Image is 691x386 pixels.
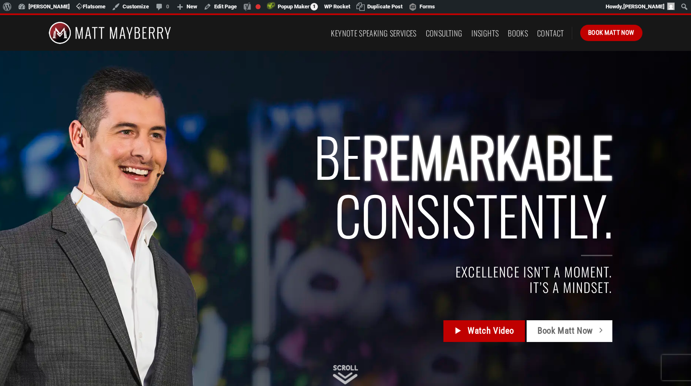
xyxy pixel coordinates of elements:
a: Book Matt Now [527,320,612,342]
h4: EXCELLENCE ISN’T A MOMENT. [115,264,612,280]
a: Insights [471,26,499,41]
img: Scroll Down [333,365,358,384]
span: Book Matt Now [537,324,593,338]
span: Book Matt Now [588,28,635,38]
h2: BE [115,127,612,244]
div: Focus keyphrase not set [256,4,261,9]
h4: IT’S A MINDSET. [115,280,612,295]
span: [PERSON_NAME] [623,3,665,10]
a: Contact [537,26,564,41]
span: REMARKABLE [362,116,612,195]
a: Books [508,26,528,41]
img: Matt Mayberry [49,15,171,51]
span: Consistently. [335,175,612,254]
a: Book Matt Now [580,25,642,41]
span: Watch Video [468,324,514,338]
a: Consulting [426,26,463,41]
a: Watch Video [443,320,525,342]
a: Keynote Speaking Services [331,26,416,41]
span: 1 [310,3,318,10]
